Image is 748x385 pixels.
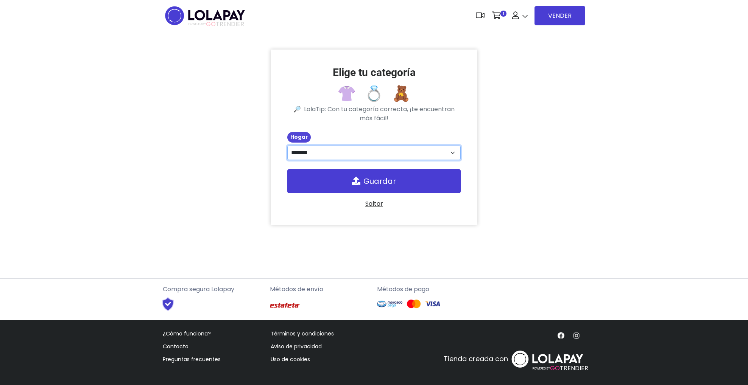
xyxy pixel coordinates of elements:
[287,82,461,105] div: 👚 💍 🧸
[444,354,508,364] p: Tienda creada con
[189,22,206,26] span: POWERED BY
[163,285,264,294] p: Compra segura Lolapay
[510,348,585,370] img: logo_white.svg
[270,297,300,314] img: Estafeta Logo
[287,66,461,79] h2: Elige tu categoría
[377,297,402,311] img: Mercado Pago Logo
[377,285,478,294] p: Métodos de pago
[533,364,588,373] span: TRENDIER
[270,285,371,294] p: Métodos de envío
[163,4,247,28] img: logo
[163,343,189,350] a: Contacto
[271,343,322,350] a: Aviso de privacidad
[287,132,311,143] span: Hogar
[510,345,585,374] a: POWERED BYGOTRENDIER
[365,199,383,208] a: Saltar
[287,105,461,123] p: 🔎 LolaTip: Con tu categoría correcta, ¡te encuentran más fácil!
[189,21,244,28] span: TRENDIER
[425,299,440,309] img: Visa Logo
[500,11,506,17] span: 1
[271,330,334,337] a: Términos y condiciones
[550,364,560,373] span: GO
[206,20,216,28] span: GO
[271,356,310,363] a: Uso de cookies
[287,169,461,193] a: Guardar
[533,366,550,370] span: POWERED BY
[406,299,421,309] img: Mastercard Logo
[535,6,585,25] a: VENDER
[163,330,211,337] a: ¿Cómo funciona?
[488,4,508,27] a: 1
[155,297,181,311] img: Shield Logo
[163,356,221,363] a: Preguntas frecuentes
